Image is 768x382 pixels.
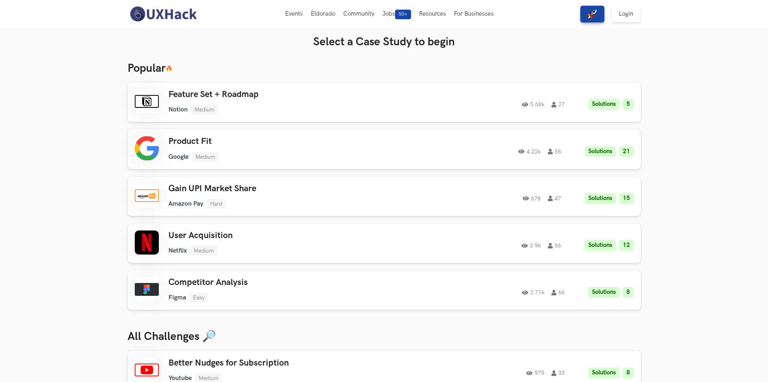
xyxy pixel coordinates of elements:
[191,105,218,115] li: Medium
[168,374,192,382] li: Youtube
[588,368,620,378] li: Solutions
[548,243,561,249] span: 86
[189,293,208,303] li: Easy
[623,99,634,110] li: 5
[128,6,199,22] img: UXHack-logo.png
[523,196,541,201] span: 678
[128,270,641,310] a: Competitor AnalysisFigmaEasy2.71k66Solutions8
[588,287,620,298] li: Solutions
[585,193,616,204] li: Solutions
[551,370,565,376] span: 33
[551,102,565,107] span: 27
[128,176,641,216] a: Gain UPI Market ShareAmazon PayHard67847Solutions15
[623,287,634,298] li: 8
[619,240,634,251] li: 12
[619,146,634,157] li: 21
[588,9,597,19] img: rocket
[548,149,561,154] span: 58
[166,65,172,72] img: 🔥
[168,106,188,113] li: Notion
[207,199,226,209] li: Hard
[168,200,203,208] li: Amazon Pay
[168,358,396,368] h3: Better Nudges for Subscription
[168,136,396,147] h3: Product Fit
[623,368,634,378] li: 8
[521,243,541,249] span: 2.9k
[128,223,641,263] a: User AcquisitionNetflixMedium2.9k86Solutions12
[192,152,219,162] li: Medium
[168,247,187,255] li: Netflix
[518,149,541,154] span: 4.22k
[395,10,411,19] span: 50+
[522,102,544,107] span: 5.68k
[128,82,641,122] a: Feature Set + RoadmapNotionMedium5.68k27Solutions5
[588,99,620,110] li: Solutions
[128,62,641,75] h3: Popular
[526,370,544,376] span: 979
[168,277,396,288] h3: Competitor Analysis
[168,89,396,100] h3: Feature Set + Roadmap
[168,294,186,301] li: Figma
[190,246,217,256] li: Medium
[551,290,565,295] span: 66
[585,146,616,157] li: Solutions
[128,330,641,344] h3: All Challenges 🔎
[522,290,544,295] span: 2.71k
[168,230,396,241] h3: User Acquisition
[168,153,188,161] li: Google
[128,35,641,49] h3: Select a Case Study to begin
[168,184,396,194] h3: Gain UPI Market Share
[548,196,561,201] span: 47
[128,129,641,169] a: Product FitGoogleMedium4.22k58Solutions21
[585,240,616,251] li: Solutions
[619,193,634,204] li: 15
[612,6,640,22] a: Login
